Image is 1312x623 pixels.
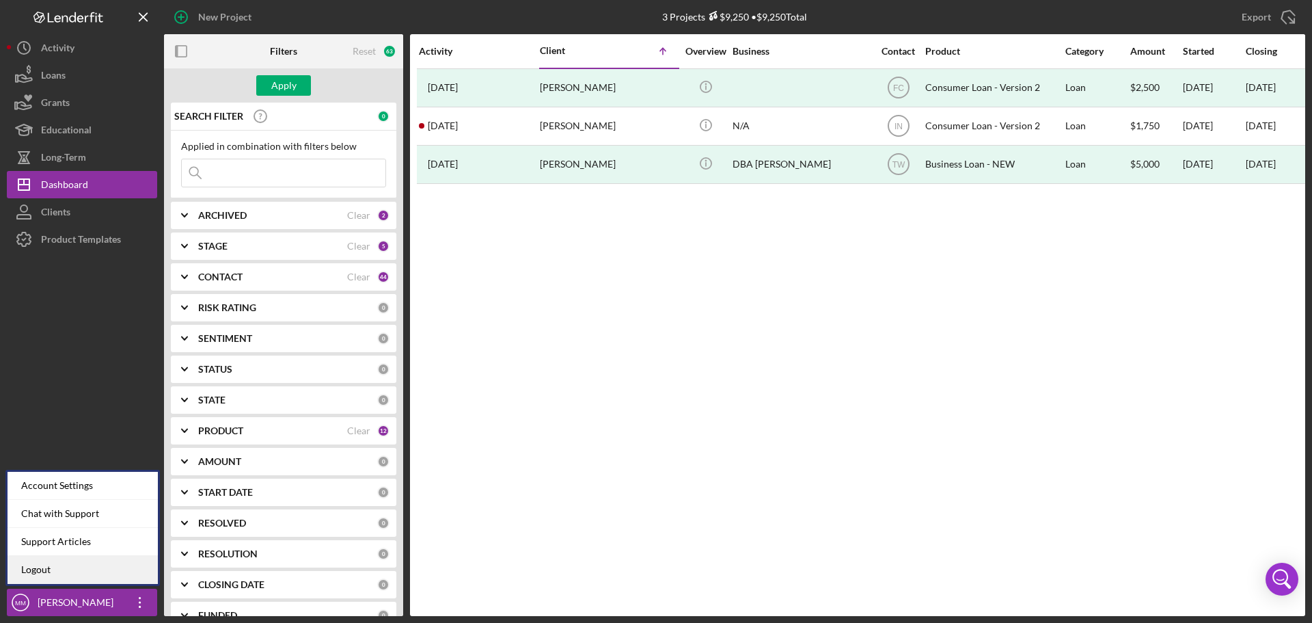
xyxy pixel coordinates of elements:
[377,332,389,345] div: 0
[7,116,157,144] button: Educational
[733,146,869,183] div: DBA [PERSON_NAME]
[428,120,458,131] time: 2025-01-31 17:05
[873,46,924,57] div: Contact
[540,70,676,106] div: [PERSON_NAME]
[1130,46,1181,57] div: Amount
[198,579,264,590] b: CLOSING DATE
[41,198,70,229] div: Clients
[7,226,157,253] button: Product Templates
[15,599,26,607] text: MM
[680,46,731,57] div: Overview
[1246,120,1276,131] time: [DATE]
[41,144,86,174] div: Long-Term
[377,425,389,437] div: 12
[705,11,749,23] div: $9,250
[1242,3,1271,31] div: Export
[353,46,376,57] div: Reset
[377,579,389,591] div: 0
[41,116,92,147] div: Educational
[540,108,676,144] div: [PERSON_NAME]
[540,146,676,183] div: [PERSON_NAME]
[198,518,246,529] b: RESOLVED
[1065,46,1129,57] div: Category
[347,241,370,252] div: Clear
[377,517,389,529] div: 0
[8,472,158,500] div: Account Settings
[347,271,370,282] div: Clear
[925,70,1062,106] div: Consumer Loan - Version 2
[198,333,252,344] b: SENTIMENT
[1246,159,1276,170] div: [DATE]
[7,34,157,62] button: Activity
[1065,108,1129,144] div: Loan
[377,394,389,406] div: 0
[377,609,389,622] div: 0
[271,75,297,96] div: Apply
[198,302,256,313] b: RISK RATING
[198,610,237,621] b: FUNDED
[164,3,265,31] button: New Project
[1130,146,1181,183] div: $5,000
[892,160,905,170] text: TW
[41,226,121,256] div: Product Templates
[198,241,228,252] b: STAGE
[1065,70,1129,106] div: Loan
[1183,70,1244,106] div: [DATE]
[41,62,66,92] div: Loans
[377,302,389,314] div: 0
[925,146,1062,183] div: Business Loan - NEW
[733,108,869,144] div: N/A
[198,364,232,375] b: STATUS
[1228,3,1305,31] button: Export
[7,89,157,116] button: Grants
[41,34,74,65] div: Activity
[1183,46,1244,57] div: Started
[1065,146,1129,183] div: Loan
[1183,146,1244,183] div: [DATE]
[7,589,157,616] button: MM[PERSON_NAME]
[7,144,157,171] button: Long-Term
[198,395,225,406] b: STATE
[198,548,258,559] b: RESOLUTION
[198,271,243,282] b: CONTACT
[7,198,157,226] button: Clients
[8,528,158,556] a: Support Articles
[347,210,370,221] div: Clear
[925,46,1062,57] div: Product
[733,46,869,57] div: Business
[198,456,241,467] b: AMOUNT
[41,171,88,202] div: Dashboard
[7,171,157,198] button: Dashboard
[1246,82,1276,93] div: [DATE]
[662,11,807,23] div: 3 Projects • $9,250 Total
[7,62,157,89] button: Loans
[256,75,311,96] button: Apply
[198,425,243,436] b: PRODUCT
[894,122,903,131] text: IN
[377,209,389,222] div: 2
[377,240,389,252] div: 5
[198,3,251,31] div: New Project
[198,487,253,498] b: START DATE
[8,500,158,528] div: Chat with Support
[1183,108,1244,144] div: [DATE]
[270,46,297,57] b: Filters
[41,89,70,120] div: Grants
[347,425,370,436] div: Clear
[377,363,389,375] div: 0
[1130,70,1181,106] div: $2,500
[8,556,158,584] a: Logout
[540,45,608,56] div: Client
[34,589,123,620] div: [PERSON_NAME]
[383,44,396,58] div: 63
[1130,120,1160,131] span: $1,750
[428,82,458,93] time: 2024-04-30 18:24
